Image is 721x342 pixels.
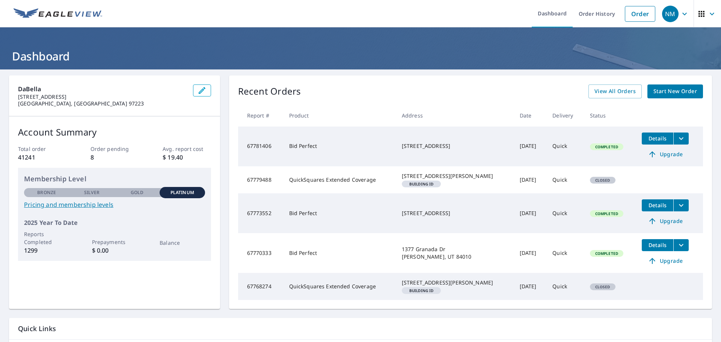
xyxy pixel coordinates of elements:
a: Order [625,6,655,22]
div: [STREET_ADDRESS][PERSON_NAME] [402,172,508,180]
p: Quick Links [18,324,703,333]
td: 67781406 [238,127,283,166]
th: Product [283,104,396,127]
p: Platinum [170,189,194,196]
p: Recent Orders [238,84,301,98]
button: detailsBtn-67773552 [642,199,673,211]
span: Upgrade [646,217,684,226]
div: [STREET_ADDRESS] [402,209,508,217]
a: Start New Order [647,84,703,98]
p: 41241 [18,153,66,162]
p: Prepayments [92,238,137,246]
p: DaBella [18,84,187,93]
span: Details [646,135,669,142]
span: Completed [591,251,623,256]
span: Closed [591,178,615,183]
td: Quick [546,166,584,193]
th: Report # [238,104,283,127]
span: View All Orders [594,87,636,96]
td: Quick [546,127,584,166]
th: Address [396,104,514,127]
p: Total order [18,145,66,153]
p: Avg. report cost [163,145,211,153]
button: detailsBtn-67781406 [642,133,673,145]
th: Status [584,104,636,127]
th: Delivery [546,104,584,127]
p: Reports Completed [24,230,69,246]
p: Balance [160,239,205,247]
span: Upgrade [646,256,684,265]
p: 1299 [24,246,69,255]
p: $ 0.00 [92,246,137,255]
a: Upgrade [642,148,689,160]
div: 1377 Granada Dr [PERSON_NAME], UT 84010 [402,246,508,261]
td: Bid Perfect [283,233,396,273]
td: [DATE] [514,233,547,273]
p: [GEOGRAPHIC_DATA], [GEOGRAPHIC_DATA] 97223 [18,100,187,107]
span: Start New Order [653,87,697,96]
td: [DATE] [514,193,547,233]
td: 67768274 [238,273,283,300]
td: QuickSquares Extended Coverage [283,166,396,193]
td: [DATE] [514,273,547,300]
td: Bid Perfect [283,193,396,233]
a: Pricing and membership levels [24,200,205,209]
button: filesDropdownBtn-67781406 [673,133,689,145]
p: $ 19.40 [163,153,211,162]
span: Closed [591,284,615,289]
a: View All Orders [588,84,642,98]
td: Bid Perfect [283,127,396,166]
td: Quick [546,233,584,273]
td: 67779488 [238,166,283,193]
img: EV Logo [14,8,102,20]
td: 67770333 [238,233,283,273]
span: Upgrade [646,150,684,159]
em: Building ID [409,182,434,186]
p: [STREET_ADDRESS] [18,93,187,100]
th: Date [514,104,547,127]
button: filesDropdownBtn-67770333 [673,239,689,251]
button: filesDropdownBtn-67773552 [673,199,689,211]
p: Bronze [37,189,56,196]
p: Account Summary [18,125,211,139]
td: [DATE] [514,127,547,166]
td: 67773552 [238,193,283,233]
p: Membership Level [24,174,205,184]
span: Details [646,241,669,249]
h1: Dashboard [9,48,712,64]
span: Completed [591,144,623,149]
p: 2025 Year To Date [24,218,205,227]
span: Completed [591,211,623,216]
p: Order pending [91,145,139,153]
button: detailsBtn-67770333 [642,239,673,251]
div: NM [662,6,679,22]
span: Details [646,202,669,209]
a: Upgrade [642,215,689,227]
p: Silver [84,189,100,196]
div: [STREET_ADDRESS][PERSON_NAME] [402,279,508,286]
div: [STREET_ADDRESS] [402,142,508,150]
p: 8 [91,153,139,162]
td: Quick [546,193,584,233]
td: [DATE] [514,166,547,193]
a: Upgrade [642,255,689,267]
td: Quick [546,273,584,300]
em: Building ID [409,289,434,292]
td: QuickSquares Extended Coverage [283,273,396,300]
p: Gold [131,189,143,196]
